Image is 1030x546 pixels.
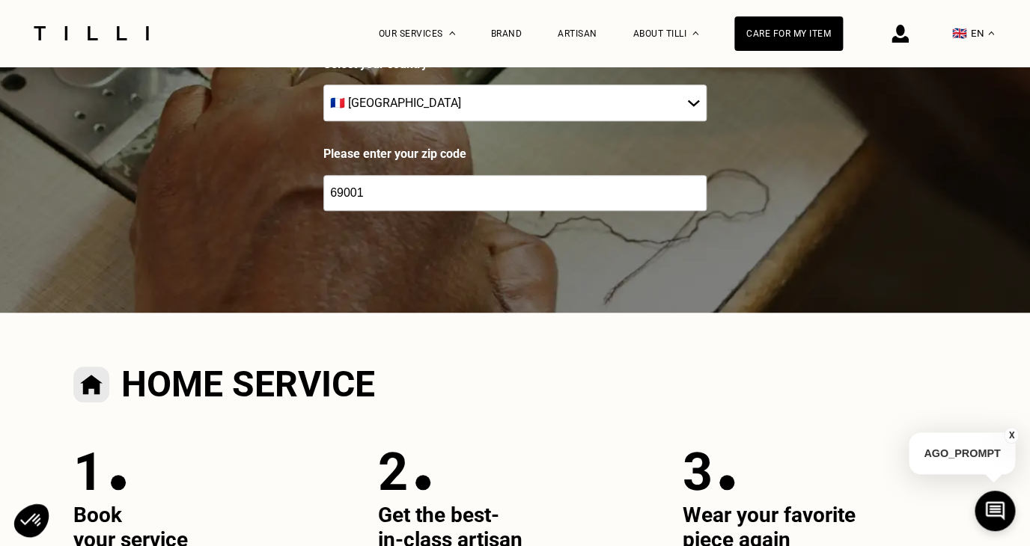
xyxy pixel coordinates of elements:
label: Please enter your zip code [323,145,707,163]
p: 3 [682,441,712,503]
img: menu déroulant [988,31,994,35]
img: login icon [892,25,909,43]
a: Artisan [558,28,597,39]
a: Brand [491,28,522,39]
span: Wear your favorite [682,503,855,527]
span: Get the best- [378,503,499,527]
img: Tilli seamstress service logo [28,26,154,40]
img: Comment ça marche [73,366,109,402]
span: Book [73,503,122,527]
img: About dropdown menu [692,31,698,35]
h2: Home service [121,364,375,405]
button: X [1004,427,1019,444]
p: AGO_PROMPT [909,432,1015,474]
input: 75001 or 69008 [323,175,707,211]
p: 1 [73,441,103,503]
span: 🇬🇧 [952,26,967,40]
p: 2 [378,441,408,503]
a: Care for my item [734,16,843,51]
img: Dropdown menu [449,31,455,35]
